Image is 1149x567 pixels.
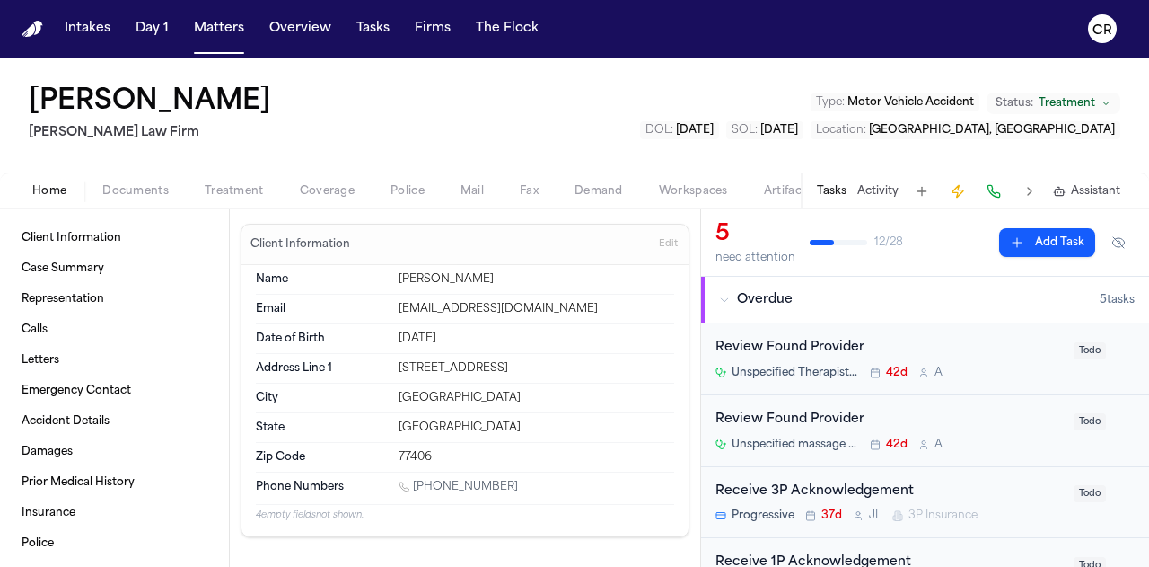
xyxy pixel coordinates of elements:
span: Phone Numbers [256,480,344,494]
dt: City [256,391,388,405]
span: 5 task s [1100,293,1135,307]
span: Assistant [1071,184,1120,199]
span: 42d [886,366,908,380]
a: Letters [14,346,215,375]
button: Hide completed tasks (⌘⇧H) [1102,228,1135,257]
a: The Flock [469,13,546,45]
img: Finch Logo [22,21,43,38]
button: Firms [408,13,458,45]
span: Motor Vehicle Accident [847,97,974,108]
dt: State [256,421,388,435]
div: [STREET_ADDRESS] [399,361,674,376]
a: Representation [14,285,215,314]
span: Location : [816,125,866,136]
div: 77406 [399,450,674,465]
button: Add Task [999,228,1095,257]
dt: Name [256,272,388,287]
span: Mail [460,184,484,199]
button: Tasks [349,13,397,45]
button: Add Task [909,179,934,204]
button: Edit Location: Richmand, TX [811,121,1120,139]
dt: Date of Birth [256,332,388,346]
span: Unspecified massage therapist [732,438,859,452]
span: Workspaces [659,184,728,199]
a: Call 1 (832) 693-4288 [399,480,518,494]
span: [GEOGRAPHIC_DATA], [GEOGRAPHIC_DATA] [869,125,1115,136]
button: Day 1 [128,13,176,45]
span: 3P Insurance [908,509,978,523]
span: A [934,438,943,452]
span: SOL : [732,125,758,136]
span: Demand [574,184,623,199]
span: 37d [821,509,842,523]
span: Fax [520,184,539,199]
a: Prior Medical History [14,468,215,497]
span: Artifacts [764,184,812,199]
h1: [PERSON_NAME] [29,86,271,119]
a: Accident Details [14,407,215,436]
div: [EMAIL_ADDRESS][DOMAIN_NAME] [399,302,674,316]
h2: [PERSON_NAME] Law Firm [29,122,278,144]
button: Overview [262,13,338,45]
span: Todo [1074,413,1106,430]
span: Unspecified Therapist ([PERSON_NAME]) [732,366,859,380]
div: [PERSON_NAME] [399,272,674,287]
a: Calls [14,315,215,344]
button: Edit DOL: 2025-07-21 [640,121,719,139]
span: Treatment [1039,96,1095,111]
span: Treatment [205,184,264,199]
div: Open task: Review Found Provider [701,395,1149,467]
button: Assistant [1053,184,1120,199]
dt: Zip Code [256,450,388,465]
span: DOL : [645,125,673,136]
span: [DATE] [760,125,798,136]
button: Edit [653,230,683,259]
span: [DATE] [676,125,714,136]
h3: Client Information [247,237,354,252]
button: Edit Type: Motor Vehicle Accident [811,93,979,111]
div: [GEOGRAPHIC_DATA] [399,421,674,435]
span: Coverage [300,184,355,199]
button: Change status from Treatment [987,93,1120,114]
a: Insurance [14,499,215,527]
dt: Email [256,302,388,316]
div: Open task: Review Found Provider [701,323,1149,395]
button: Edit matter name [29,86,271,119]
div: Review Found Provider [715,410,1063,430]
div: 5 [715,220,795,249]
span: Todo [1074,485,1106,502]
div: Open task: Receive 3P Acknowledgement [701,467,1149,539]
div: Review Found Provider [715,338,1063,359]
button: Intakes [57,13,118,45]
button: Create Immediate Task [945,179,970,204]
span: J L [869,509,881,523]
span: Home [32,184,66,199]
span: Type : [816,97,845,108]
div: need attention [715,251,795,265]
span: A [934,366,943,380]
a: Client Information [14,224,215,252]
button: Overdue5tasks [701,277,1149,323]
div: [DATE] [399,332,674,346]
span: Overdue [737,291,793,309]
button: Matters [187,13,251,45]
div: Receive 3P Acknowledgement [715,482,1063,502]
button: Make a Call [981,179,1006,204]
button: Activity [857,184,899,199]
dt: Address Line 1 [256,361,388,376]
p: 4 empty fields not shown. [256,509,674,522]
a: Case Summary [14,254,215,283]
span: Progressive [732,509,794,523]
span: Police [390,184,425,199]
a: Police [14,529,215,558]
a: Emergency Contact [14,377,215,405]
a: Home [22,21,43,38]
span: Documents [102,184,169,199]
button: Edit SOL: 2027-07-21 [726,121,803,139]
